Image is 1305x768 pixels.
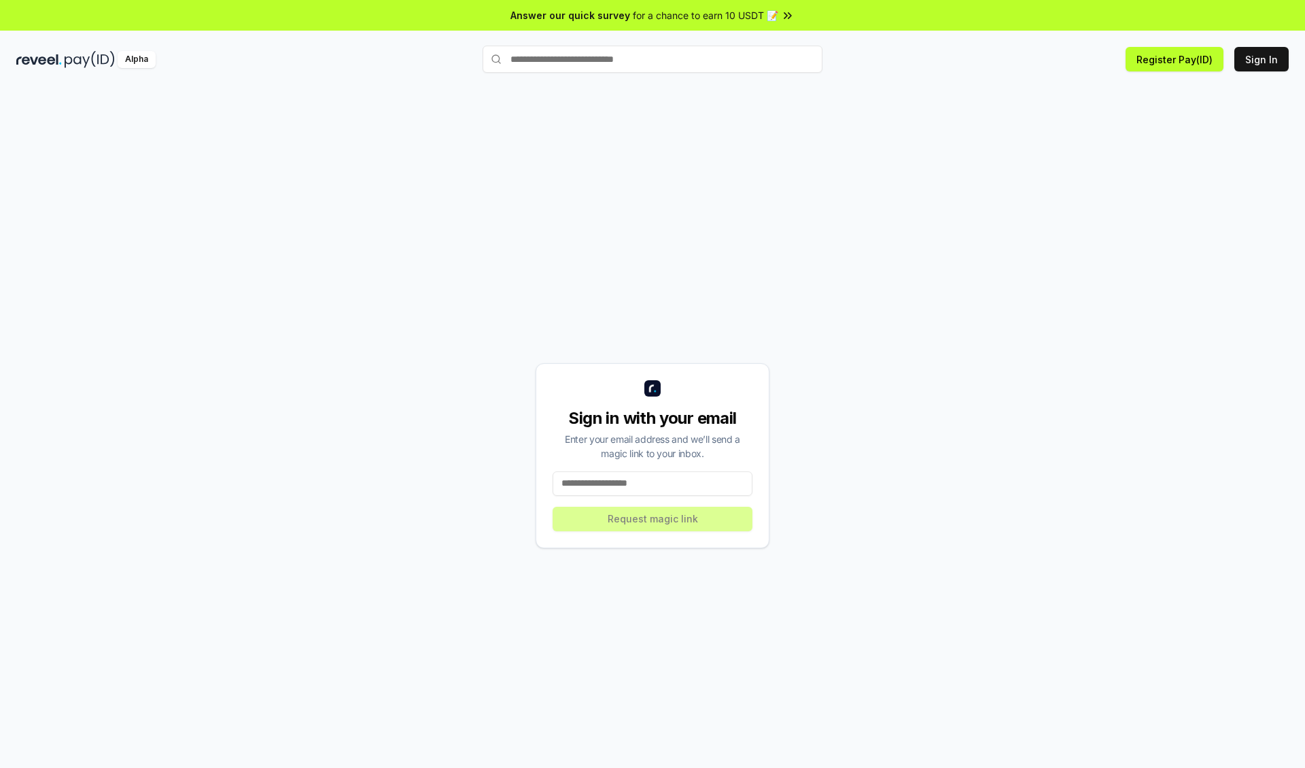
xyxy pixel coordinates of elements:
div: Enter your email address and we’ll send a magic link to your inbox. [553,432,752,461]
button: Register Pay(ID) [1126,47,1223,71]
div: Alpha [118,51,156,68]
img: pay_id [65,51,115,68]
span: for a chance to earn 10 USDT 📝 [633,8,778,22]
button: Sign In [1234,47,1289,71]
img: logo_small [644,380,661,397]
span: Answer our quick survey [510,8,630,22]
div: Sign in with your email [553,407,752,429]
img: reveel_dark [16,51,62,68]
